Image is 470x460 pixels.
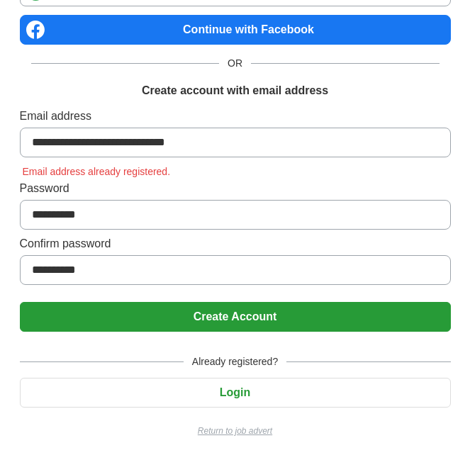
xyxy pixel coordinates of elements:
[20,108,451,125] label: Email address
[20,235,451,252] label: Confirm password
[20,425,451,437] a: Return to job advert
[20,386,451,398] a: Login
[219,56,251,71] span: OR
[20,180,451,197] label: Password
[142,82,328,99] h1: Create account with email address
[20,302,451,332] button: Create Account
[20,166,174,177] span: Email address already registered.
[20,378,451,408] button: Login
[20,15,451,45] a: Continue with Facebook
[184,354,286,369] span: Already registered?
